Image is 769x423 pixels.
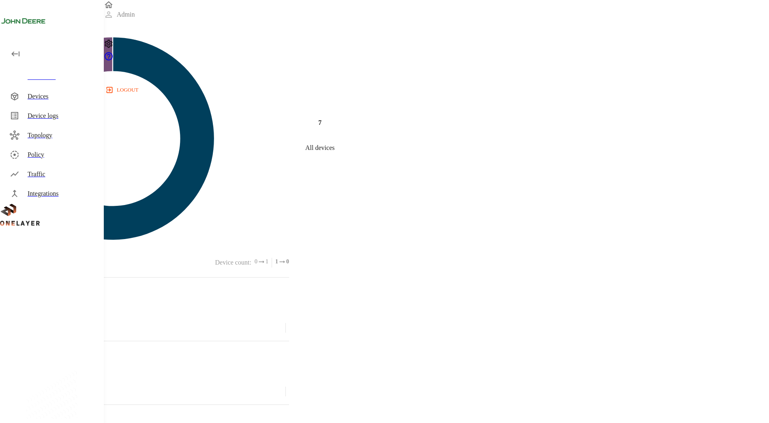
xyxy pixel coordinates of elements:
[104,56,114,62] span: Support Portal
[255,258,257,266] span: 0
[117,10,135,19] p: Admin
[305,143,334,152] p: All devices
[104,56,114,62] a: onelayer-support
[215,258,251,267] p: Device count :
[318,118,321,128] h4: 7
[275,258,278,266] span: 1
[104,83,141,96] button: logout
[286,258,289,266] span: 0
[104,83,769,96] a: logout
[266,258,268,266] span: 1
